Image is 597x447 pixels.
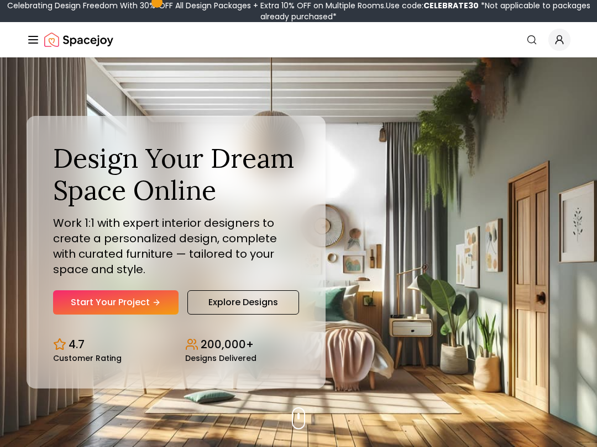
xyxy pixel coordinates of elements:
div: Design stats [53,328,299,362]
a: Start Your Project [53,290,179,315]
small: Customer Rating [53,354,122,362]
p: 200,000+ [201,337,254,352]
p: 4.7 [69,337,85,352]
small: Designs Delivered [185,354,256,362]
nav: Global [27,22,570,57]
img: Spacejoy Logo [44,29,113,51]
p: Work 1:1 with expert interior designers to create a personalized design, complete with curated fu... [53,215,299,277]
h1: Design Your Dream Space Online [53,142,299,206]
a: Explore Designs [187,290,299,315]
a: Spacejoy [44,29,113,51]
